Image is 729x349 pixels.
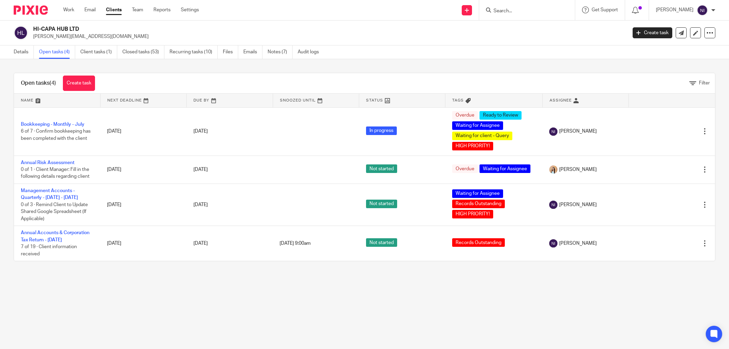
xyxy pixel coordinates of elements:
img: svg%3E [549,201,557,209]
a: Create task [63,76,95,91]
input: Search [493,8,554,14]
td: [DATE] [100,156,186,184]
span: Tags [452,98,464,102]
span: Overdue [452,164,478,173]
span: Overdue [452,111,478,120]
a: Details [14,45,34,59]
img: Linkedin%20Posts%20-%20Client%20success%20stories%20(1).png [549,165,557,174]
span: [DATE] [193,129,208,134]
a: Bookkeeping - Monthly - July [21,122,84,127]
p: [PERSON_NAME] [656,6,693,13]
span: Waiting for Assignee [480,164,530,173]
span: [PERSON_NAME] [559,128,597,135]
a: Management Accounts - Quarterly - [DATE] - [DATE] [21,188,78,200]
img: svg%3E [697,5,708,16]
a: Annual Accounts & Corporation Tax Return - [DATE] [21,230,90,242]
span: Snoozed Until [280,98,316,102]
span: [DATE] [193,167,208,172]
span: In progress [366,126,397,135]
span: HIGH PRIORITY! [452,210,493,218]
span: (4) [50,80,56,86]
h1: Open tasks [21,80,56,87]
a: Create task [633,27,672,38]
span: [PERSON_NAME] [559,166,597,173]
a: Annual Risk Assessment [21,160,75,165]
span: Status [366,98,383,102]
span: Waiting for Assignee [452,189,503,198]
span: 0 of 3 · Remind Client to Update Shared Google Spreadsheet (If Applicable) [21,202,88,221]
h2: HI-CAPA HUB LTD [33,26,504,33]
span: Waiting for client - Query [452,132,512,140]
span: [DATE] [193,202,208,207]
a: Notes (7) [268,45,293,59]
a: Audit logs [298,45,324,59]
span: Waiting for Assignee [452,121,503,130]
a: Recurring tasks (10) [170,45,218,59]
a: Settings [181,6,199,13]
img: Pixie [14,5,48,15]
a: Open tasks (4) [39,45,75,59]
img: svg%3E [549,127,557,136]
span: Filter [699,81,710,85]
span: [DATE] 9:00am [280,241,311,246]
a: Closed tasks (53) [122,45,164,59]
a: Email [84,6,96,13]
td: [DATE] [100,184,186,226]
a: Work [63,6,74,13]
span: Not started [366,200,397,208]
span: Not started [366,164,397,173]
span: [PERSON_NAME] [559,240,597,247]
td: [DATE] [100,107,186,156]
span: HIGH PRIORITY! [452,142,493,150]
a: Files [223,45,238,59]
span: 6 of 7 · Confirm bookkeeping has been completed with the client [21,129,91,141]
a: Clients [106,6,122,13]
span: 0 of 1 · Client Manager: Fill in the following details regarding client [21,167,90,179]
span: Ready to Review [480,111,522,120]
a: Emails [243,45,262,59]
a: Team [132,6,143,13]
span: 7 of 19 · Client information received [21,244,77,256]
span: Get Support [592,8,618,12]
span: Records Outstanding [452,200,505,208]
p: [PERSON_NAME][EMAIL_ADDRESS][DOMAIN_NAME] [33,33,622,40]
a: Client tasks (1) [80,45,117,59]
span: [DATE] [193,241,208,246]
img: svg%3E [14,26,28,40]
span: Records Outstanding [452,238,505,247]
img: svg%3E [549,239,557,247]
a: Reports [153,6,171,13]
span: Not started [366,238,397,247]
span: [PERSON_NAME] [559,201,597,208]
td: [DATE] [100,226,186,261]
